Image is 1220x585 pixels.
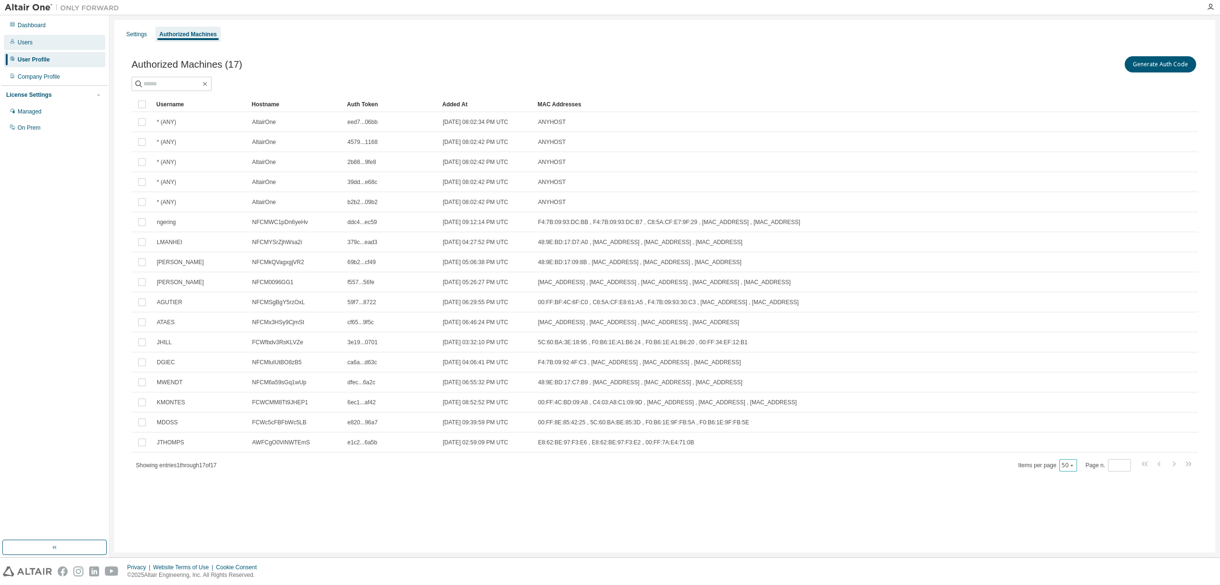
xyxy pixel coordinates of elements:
[252,158,276,166] span: AltairOne
[252,97,339,112] div: Hostname
[538,118,566,126] span: ANYHOST
[347,318,374,326] span: cf65...9f5c
[347,158,376,166] span: 2b88...9fe8
[347,118,377,126] span: eed7...06bb
[538,439,694,446] span: E8:62:BE:97:F3:E6 , E8:62:BE:97:F3:E2 , 00:FF:7A:E4:71:0B
[153,564,216,571] div: Website Terms of Use
[538,419,749,426] span: 00:FF:8E:85:42:25 , 5C:60:BA:BE:85:3D , F0:B6:1E:9F:FB:5A , F0:B6:1E:9F:FB:5E
[347,278,375,286] span: f557...56fe
[252,419,306,426] span: FCWc5cFBFbWc5LB
[157,158,176,166] span: * (ANY)
[443,359,508,366] span: [DATE] 04:06:41 PM UTC
[443,158,508,166] span: [DATE] 08:02:42 PM UTC
[347,178,377,186] span: 39dd...e68c
[538,178,566,186] span: ANYHOST
[252,339,303,346] span: FCWfbdv3RsKLVZe
[252,118,276,126] span: AltairOne
[443,298,508,306] span: [DATE] 06:29:55 PM UTC
[252,258,304,266] span: NFCMkQVagxgjVR2
[347,419,377,426] span: e820...96a7
[347,339,377,346] span: 3e19...0701
[347,258,376,266] span: 69b2...cf49
[157,258,204,266] span: [PERSON_NAME]
[58,566,68,576] img: facebook.svg
[157,278,204,286] span: [PERSON_NAME]
[538,399,797,406] span: 00:FF:4C:BD:09:A8 , C4:03:A8:C1:09:9D , [MAC_ADDRESS] , [MAC_ADDRESS] , [MAC_ADDRESS]
[538,138,566,146] span: ANYHOST
[538,238,742,246] span: 48:9E:BD:17:D7:A0 , [MAC_ADDRESS] , [MAC_ADDRESS] , [MAC_ADDRESS]
[157,298,182,306] span: AGUTIER
[347,218,377,226] span: ddc4...ec59
[73,566,83,576] img: instagram.svg
[252,399,308,406] span: FCWCMM8Tt9JHEP1
[252,359,302,366] span: NFCMluIUtBO8zB5
[136,462,217,469] span: Showing entries 1 through 17 of 17
[252,278,294,286] span: NFCM0096GG1
[127,571,263,579] p: © 2025 Altair Engineering, Inc. All Rights Reserved.
[347,198,377,206] span: b2b2...09b2
[538,339,748,346] span: 5C:60:BA:3E:18:95 , F0:B6:1E:A1:B6:24 , F0:B6:1E:A1:B6:20 , 00:FF:34:EF:12:B1
[538,298,799,306] span: 00:FF:BF:4C:6F:C0 , C8:5A:CF:E8:61:A5 , F4:7B:09:93:30:C3 , [MAC_ADDRESS] , [MAC_ADDRESS]
[18,56,50,63] div: User Profile
[18,108,41,115] div: Managed
[347,439,377,446] span: e1c2...6a5b
[1062,462,1075,469] button: 50
[443,278,508,286] span: [DATE] 05:26:27 PM UTC
[18,73,60,81] div: Company Profile
[18,21,46,29] div: Dashboard
[157,238,182,246] span: LMANHEI
[18,39,32,46] div: Users
[1086,459,1131,472] span: Page n.
[538,158,566,166] span: ANYHOST
[443,118,508,126] span: [DATE] 08:02:34 PM UTC
[252,218,308,226] span: NFCMWC1pDn6yeHv
[443,238,508,246] span: [DATE] 04:27:52 PM UTC
[3,566,52,576] img: altair_logo.svg
[347,238,377,246] span: 379c...ead3
[159,31,217,38] div: Authorized Machines
[538,318,739,326] span: [MAC_ADDRESS] , [MAC_ADDRESS] , [MAC_ADDRESS] , [MAC_ADDRESS]
[157,178,176,186] span: * (ANY)
[347,138,377,146] span: 4579...1168
[443,178,508,186] span: [DATE] 08:02:42 PM UTC
[252,379,306,386] span: NFCM6a59sGq1wUp
[157,138,176,146] span: * (ANY)
[347,97,435,112] div: Auth Token
[156,97,244,112] div: Username
[216,564,262,571] div: Cookie Consent
[157,198,176,206] span: * (ANY)
[347,399,376,406] span: 6ec1...af42
[252,138,276,146] span: AltairOne
[443,218,508,226] span: [DATE] 09:12:14 PM UTC
[443,258,508,266] span: [DATE] 05:06:38 PM UTC
[157,359,175,366] span: DGIEC
[347,298,376,306] span: 59f7...8722
[6,91,51,99] div: License Settings
[252,439,310,446] span: AWFCgO0ViNWTEmS
[252,298,305,306] span: NFCMSgBgY5rzOxL
[5,3,124,12] img: Altair One
[538,218,800,226] span: F4:7B:09:93:DC:BB , F4:7B:09:93:DC:B7 , C8:5A:CF:E7:9F:29 , [MAC_ADDRESS] , [MAC_ADDRESS]
[252,238,302,246] span: NFCMYSrZjhWsa2i
[132,59,242,70] span: Authorized Machines (17)
[18,124,41,132] div: On Prem
[347,359,377,366] span: ca6a...d63c
[157,399,185,406] span: KMONTES
[347,379,376,386] span: dfec...6a2c
[157,419,178,426] span: MDOSS
[443,419,508,426] span: [DATE] 09:39:59 PM UTC
[443,379,508,386] span: [DATE] 06:55:32 PM UTC
[157,439,184,446] span: JTHOMPS
[443,399,508,406] span: [DATE] 08:52:52 PM UTC
[538,359,741,366] span: F4:7B:09:92:4F:C3 , [MAC_ADDRESS] , [MAC_ADDRESS] , [MAC_ADDRESS]
[443,138,508,146] span: [DATE] 08:02:42 PM UTC
[443,439,508,446] span: [DATE] 02:59:09 PM UTC
[157,318,175,326] span: ATAES
[538,258,742,266] span: 48:9E:BD:17:09:8B , [MAC_ADDRESS] , [MAC_ADDRESS] , [MAC_ADDRESS]
[538,278,791,286] span: [MAC_ADDRESS] , [MAC_ADDRESS] , [MAC_ADDRESS] , [MAC_ADDRESS] , [MAC_ADDRESS]
[252,318,304,326] span: NFCMx3HSy9CjmSt
[442,97,530,112] div: Added At
[126,31,147,38] div: Settings
[89,566,99,576] img: linkedin.svg
[252,178,276,186] span: AltairOne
